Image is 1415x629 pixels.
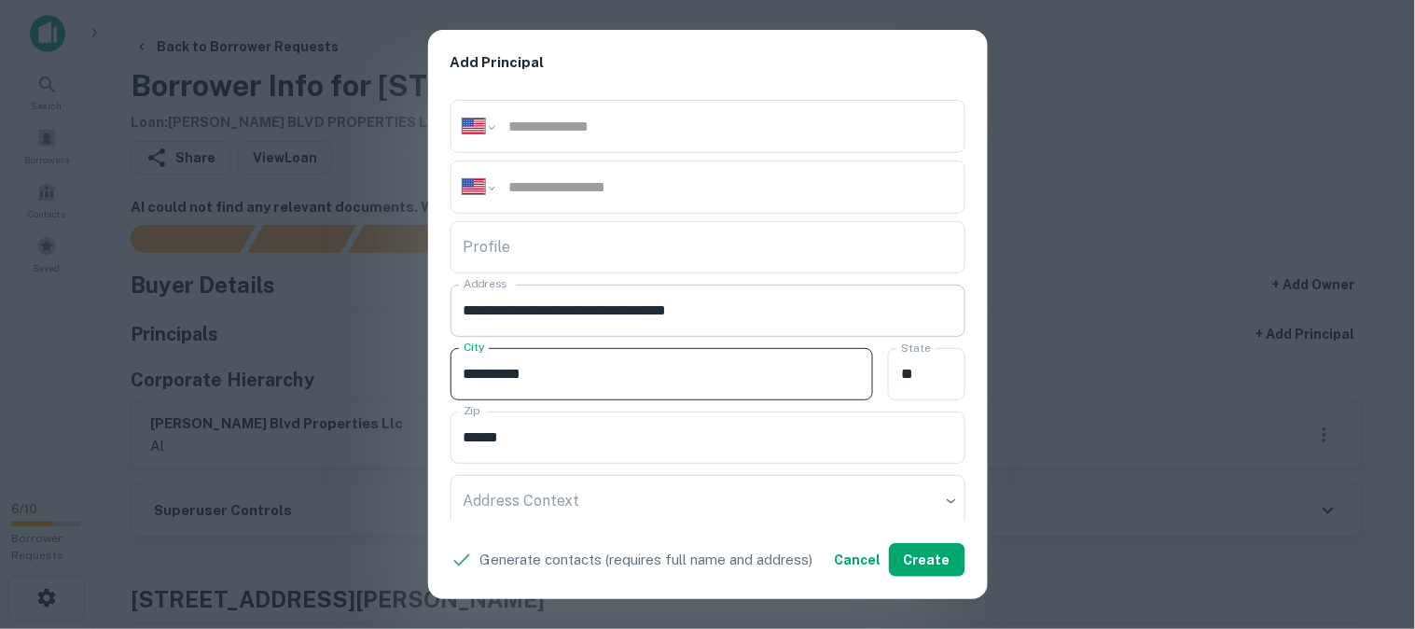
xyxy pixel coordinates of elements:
[1322,480,1415,569] iframe: Chat Widget
[480,549,813,571] p: Generate contacts (requires full name and address)
[464,403,480,419] label: Zip
[901,340,931,356] label: State
[464,340,485,356] label: City
[451,475,965,527] div: ​
[428,30,988,96] h2: Add Principal
[889,543,965,577] button: Create
[827,543,889,577] button: Cancel
[464,276,506,292] label: Address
